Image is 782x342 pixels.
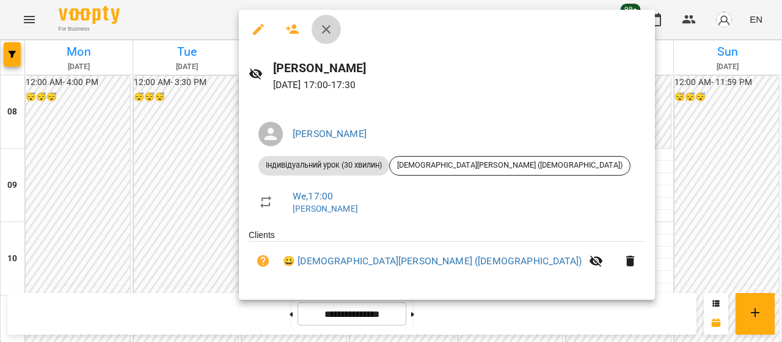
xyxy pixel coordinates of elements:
[258,160,389,171] span: Індивідуальний урок (30 хвилин)
[273,59,645,78] h6: [PERSON_NAME]
[389,156,630,176] div: [DEMOGRAPHIC_DATA][PERSON_NAME] ([DEMOGRAPHIC_DATA])
[390,160,630,171] span: [DEMOGRAPHIC_DATA][PERSON_NAME] ([DEMOGRAPHIC_DATA])
[283,254,582,269] a: 😀 [DEMOGRAPHIC_DATA][PERSON_NAME] ([DEMOGRAPHIC_DATA])
[249,247,278,276] button: Unpaid. Bill the attendance?
[273,78,645,92] p: [DATE] 17:00 - 17:30
[293,204,358,214] a: [PERSON_NAME]
[293,128,367,139] a: [PERSON_NAME]
[249,229,645,286] ul: Clients
[293,190,333,202] a: We , 17:00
